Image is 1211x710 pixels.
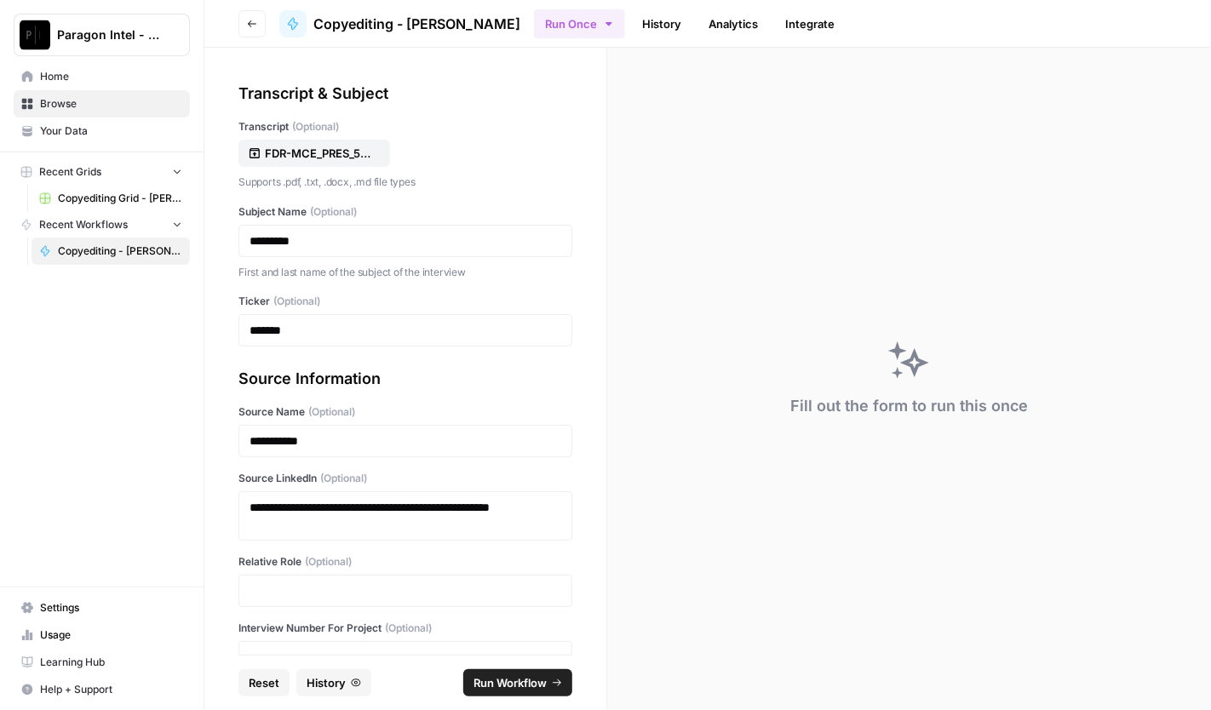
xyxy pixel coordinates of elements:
[238,367,572,391] div: Source Information
[238,554,572,570] label: Relative Role
[534,9,625,38] button: Run Once
[238,669,290,696] button: Reset
[58,243,182,259] span: Copyediting - [PERSON_NAME]
[238,264,572,281] p: First and last name of the subject of the interview
[238,471,572,486] label: Source LinkedIn
[473,674,547,691] span: Run Workflow
[39,217,128,232] span: Recent Workflows
[14,676,190,703] button: Help + Support
[790,394,1028,418] div: Fill out the form to run this once
[14,63,190,90] a: Home
[238,204,572,220] label: Subject Name
[238,621,572,636] label: Interview Number For Project
[40,96,182,112] span: Browse
[310,204,357,220] span: (Optional)
[279,10,520,37] a: Copyediting - [PERSON_NAME]
[58,191,182,206] span: Copyediting Grid - [PERSON_NAME]
[40,682,182,697] span: Help + Support
[14,621,190,649] a: Usage
[20,20,50,50] img: Paragon Intel - Copyediting Logo
[698,10,768,37] a: Analytics
[238,140,390,167] button: FDR-MCE_PRES_5_Tijuana Raw Transcript.docx
[14,594,190,621] a: Settings
[238,294,572,309] label: Ticker
[14,159,190,185] button: Recent Grids
[40,69,182,84] span: Home
[265,145,374,162] p: FDR-MCE_PRES_5_Tijuana Raw Transcript.docx
[632,10,692,37] a: History
[273,294,320,309] span: (Optional)
[57,26,160,43] span: Paragon Intel - Copyediting
[32,238,190,265] a: Copyediting - [PERSON_NAME]
[308,404,355,420] span: (Optional)
[292,119,339,135] span: (Optional)
[14,117,190,145] a: Your Data
[238,404,572,420] label: Source Name
[320,471,367,486] span: (Optional)
[775,10,845,37] a: Integrate
[40,123,182,139] span: Your Data
[296,669,371,696] button: History
[238,119,572,135] label: Transcript
[385,621,432,636] span: (Optional)
[238,174,572,191] p: Supports .pdf, .txt, .docx, .md file types
[39,164,101,180] span: Recent Grids
[249,674,279,691] span: Reset
[14,14,190,56] button: Workspace: Paragon Intel - Copyediting
[40,627,182,643] span: Usage
[305,554,352,570] span: (Optional)
[313,14,520,34] span: Copyediting - [PERSON_NAME]
[32,185,190,212] a: Copyediting Grid - [PERSON_NAME]
[238,82,572,106] div: Transcript & Subject
[40,655,182,670] span: Learning Hub
[463,669,572,696] button: Run Workflow
[14,90,190,117] a: Browse
[14,212,190,238] button: Recent Workflows
[14,649,190,676] a: Learning Hub
[307,674,346,691] span: History
[40,600,182,616] span: Settings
